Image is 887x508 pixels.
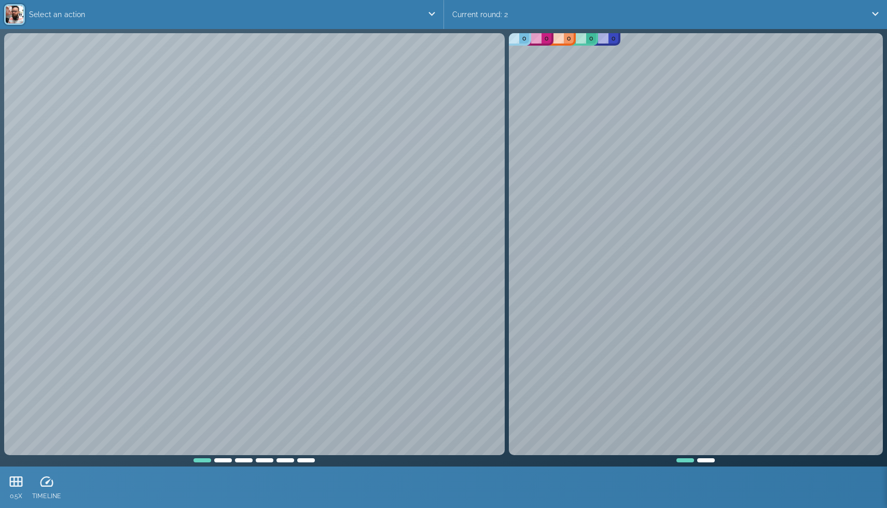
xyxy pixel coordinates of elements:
p: TIMELINE [32,491,61,501]
p: 0.5X [8,491,24,501]
p: 0 [545,33,548,44]
p: 0 [522,33,526,44]
p: 0 [567,33,571,44]
img: 6e4765a2aa07ad520ea21299820a100d.png [6,6,23,23]
p: Select an action [25,4,427,25]
p: 0 [589,33,593,44]
p: 0 [612,33,615,44]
